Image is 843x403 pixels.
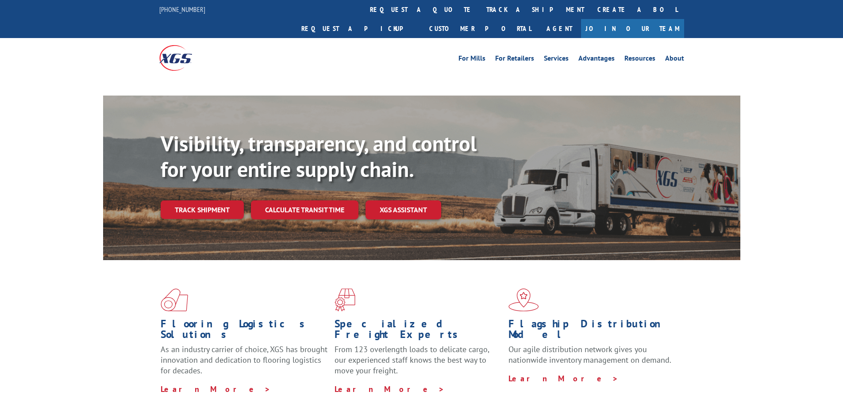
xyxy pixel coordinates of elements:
[624,55,655,65] a: Resources
[366,200,441,219] a: XGS ASSISTANT
[159,5,205,14] a: [PHONE_NUMBER]
[665,55,684,65] a: About
[161,344,327,376] span: As an industry carrier of choice, XGS has brought innovation and dedication to flooring logistics...
[423,19,538,38] a: Customer Portal
[161,319,328,344] h1: Flooring Logistics Solutions
[458,55,485,65] a: For Mills
[495,55,534,65] a: For Retailers
[544,55,569,65] a: Services
[508,288,539,311] img: xgs-icon-flagship-distribution-model-red
[161,384,271,394] a: Learn More >
[335,384,445,394] a: Learn More >
[251,200,358,219] a: Calculate transit time
[335,319,502,344] h1: Specialized Freight Experts
[161,288,188,311] img: xgs-icon-total-supply-chain-intelligence-red
[335,288,355,311] img: xgs-icon-focused-on-flooring-red
[581,19,684,38] a: Join Our Team
[161,200,244,219] a: Track shipment
[335,344,502,384] p: From 123 overlength loads to delicate cargo, our experienced staff knows the best way to move you...
[161,130,477,183] b: Visibility, transparency, and control for your entire supply chain.
[508,373,619,384] a: Learn More >
[508,344,671,365] span: Our agile distribution network gives you nationwide inventory management on demand.
[538,19,581,38] a: Agent
[578,55,615,65] a: Advantages
[295,19,423,38] a: Request a pickup
[508,319,676,344] h1: Flagship Distribution Model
